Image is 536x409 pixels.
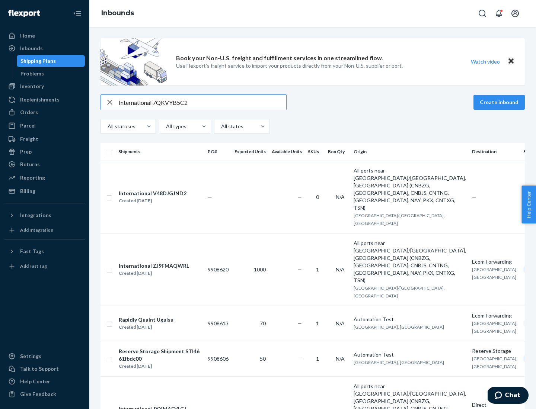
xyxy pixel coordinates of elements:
div: Created [DATE] [119,363,201,370]
a: Shipping Plans [17,55,85,67]
span: — [297,320,302,326]
span: — [208,194,212,200]
button: Open account menu [508,6,523,21]
span: [GEOGRAPHIC_DATA], [GEOGRAPHIC_DATA] [354,324,444,330]
a: Billing [4,185,85,197]
span: 0 [316,194,319,200]
a: Inventory [4,80,85,92]
img: Flexport logo [8,10,40,17]
div: Help Center [20,378,50,385]
span: 1 [316,320,319,326]
th: Box Qty [325,143,351,161]
a: Help Center [4,376,85,387]
button: Open notifications [491,6,506,21]
button: Integrations [4,209,85,221]
button: Fast Tags [4,245,85,257]
a: Add Fast Tag [4,260,85,272]
a: Problems [17,68,85,80]
button: Open Search Box [475,6,490,21]
input: All statuses [107,123,108,130]
span: — [297,355,302,362]
div: All ports near [GEOGRAPHIC_DATA]/[GEOGRAPHIC_DATA], [GEOGRAPHIC_DATA] (CNBZG, [GEOGRAPHIC_DATA], ... [354,239,466,284]
th: Available Units [269,143,305,161]
div: Automation Test [354,316,466,323]
div: Add Fast Tag [20,263,47,269]
div: International ZJ9FMAQWRL [119,262,189,270]
span: — [297,266,302,273]
td: 9908613 [205,306,232,341]
div: Add Integration [20,227,53,233]
div: Settings [20,352,41,360]
div: Rapidly Quaint Uguisu [119,316,173,323]
th: SKUs [305,143,325,161]
a: Prep [4,146,85,158]
button: Create inbound [473,95,525,110]
th: Destination [469,143,520,161]
a: Add Integration [4,224,85,236]
a: Orders [4,106,85,118]
div: Inbounds [20,45,43,52]
span: N/A [336,266,345,273]
button: Give Feedback [4,388,85,400]
td: 9908620 [205,233,232,306]
input: Search inbounds by name, destination, msku... [119,95,286,110]
div: Talk to Support [20,365,59,373]
div: All ports near [GEOGRAPHIC_DATA]/[GEOGRAPHIC_DATA], [GEOGRAPHIC_DATA] (CNBZG, [GEOGRAPHIC_DATA], ... [354,167,466,212]
p: Book your Non-U.S. freight and fulfillment services in one streamlined flow. [176,54,383,62]
div: Replenishments [20,96,60,103]
div: Automation Test [354,351,466,358]
span: N/A [336,320,345,326]
div: Parcel [20,122,36,129]
span: [GEOGRAPHIC_DATA]/[GEOGRAPHIC_DATA], [GEOGRAPHIC_DATA] [354,213,445,226]
div: Ecom Forwarding [472,258,517,265]
div: Orders [20,109,38,116]
button: Watch video [466,56,505,67]
div: Created [DATE] [119,197,186,204]
td: 9908606 [205,341,232,376]
span: [GEOGRAPHIC_DATA], [GEOGRAPHIC_DATA] [472,356,517,369]
p: Use Flexport’s freight service to import your products directly from your Non-U.S. supplier or port. [176,62,403,70]
a: Replenishments [4,94,85,106]
a: Inbounds [101,9,134,17]
a: Reporting [4,172,85,184]
th: PO# [205,143,232,161]
div: Fast Tags [20,248,44,255]
div: Prep [20,148,32,155]
iframe: Opens a widget where you can chat to one of our agents [488,387,529,405]
div: Returns [20,161,40,168]
a: Home [4,30,85,42]
div: Created [DATE] [119,323,173,331]
input: All types [165,123,166,130]
a: Inbounds [4,42,85,54]
div: Freight [20,135,38,143]
div: Inventory [20,83,44,90]
span: N/A [336,355,345,362]
a: Parcel [4,120,85,132]
div: Problems [20,70,44,77]
button: Talk to Support [4,363,85,375]
div: Ecom Forwarding [472,312,517,319]
span: [GEOGRAPHIC_DATA], [GEOGRAPHIC_DATA] [354,360,444,365]
span: [GEOGRAPHIC_DATA], [GEOGRAPHIC_DATA] [472,321,517,334]
a: Returns [4,158,85,170]
th: Origin [351,143,469,161]
button: Help Center [521,186,536,223]
input: All states [220,123,221,130]
div: Shipping Plans [20,57,56,65]
span: N/A [336,194,345,200]
button: Close Navigation [70,6,85,21]
span: 1 [316,355,319,362]
th: Shipments [115,143,205,161]
a: Freight [4,133,85,145]
span: — [297,194,302,200]
span: 1 [316,266,319,273]
div: Reserve Storage [472,347,517,355]
div: Created [DATE] [119,270,189,277]
span: [GEOGRAPHIC_DATA], [GEOGRAPHIC_DATA] [472,267,517,280]
div: Home [20,32,35,39]
ol: breadcrumbs [95,3,140,24]
th: Expected Units [232,143,269,161]
span: 50 [260,355,266,362]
